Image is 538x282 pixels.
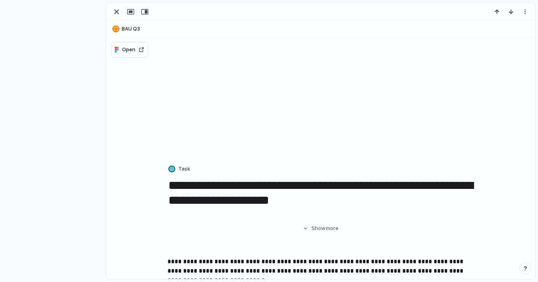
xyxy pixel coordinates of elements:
[326,225,338,232] span: more
[167,163,193,175] button: Task
[122,25,531,33] span: BAU Q3
[122,46,135,54] span: Open
[167,221,474,235] button: Showmore
[111,42,148,57] button: Open
[110,23,531,35] button: BAU Q3
[178,165,190,173] span: Task
[311,225,326,232] span: Show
